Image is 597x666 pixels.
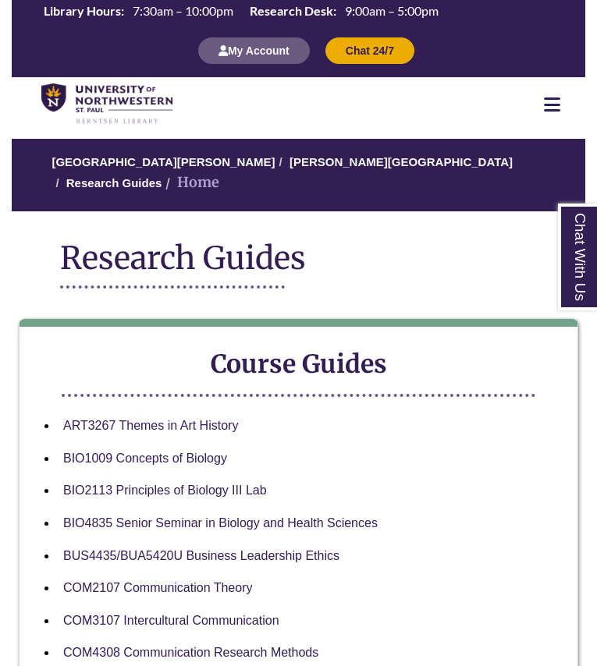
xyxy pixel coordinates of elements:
[63,646,318,659] a: COM4308 Communication Research Methods
[63,614,279,627] a: COM3107 Intercultural Communication
[198,44,310,57] a: My Account
[37,2,126,19] th: Library Hours:
[63,516,378,530] a: BIO4835 Senior Seminar in Biology and Health Sciences
[63,484,267,497] a: BIO2113 Principles of Biology III Lab
[52,155,275,168] a: [GEOGRAPHIC_DATA][PERSON_NAME]
[211,349,387,380] strong: Course Guides
[60,239,306,278] span: Research Guides
[133,3,233,18] span: 7:30am – 10:00pm
[37,2,445,21] a: Hours Today
[63,419,238,432] a: ART3267 Themes in Art History
[162,172,219,194] li: Home
[63,549,339,562] a: BUS4435/BUA5420U Business Leadership Ethics
[243,2,339,19] th: Research Desk:
[325,44,414,57] a: Chat 24/7
[198,37,310,64] button: My Account
[66,176,162,190] a: Research Guides
[63,581,252,594] a: COM2107 Communication Theory
[290,155,513,168] a: [PERSON_NAME][GEOGRAPHIC_DATA]
[345,3,439,18] span: 9:00am – 5:00pm
[37,2,445,19] table: Hours Today
[325,37,414,64] button: Chat 24/7
[41,83,172,125] img: UNWSP Library Logo
[63,452,227,465] a: BIO1009 Concepts of Biology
